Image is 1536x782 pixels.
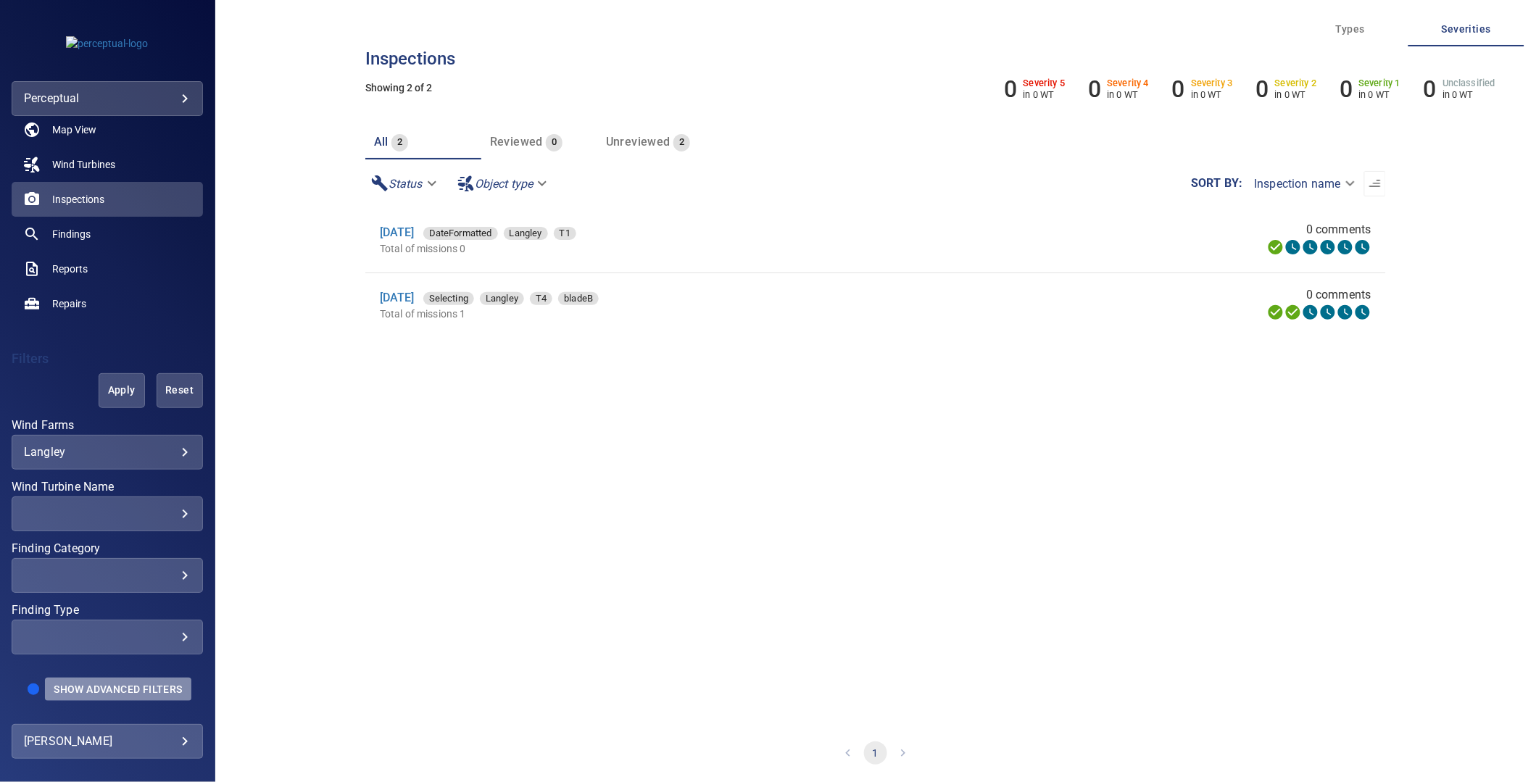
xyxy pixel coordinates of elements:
[1108,89,1150,100] p: in 0 WT
[391,134,408,151] span: 2
[12,604,203,616] label: Finding Type
[1442,89,1495,100] p: in 0 WT
[1005,75,1066,103] li: Severity 5
[24,87,191,110] div: perceptual
[175,381,185,399] span: Reset
[12,420,203,431] label: Wind Farms
[12,481,203,493] label: Wind Turbine Name
[606,135,671,149] span: Unreviewed
[12,496,203,531] div: Wind Turbine Name
[1319,304,1337,321] svg: ML Processing 0%
[1340,75,1353,103] h6: 0
[157,373,203,408] button: Reset
[1172,75,1185,103] h6: 0
[1024,78,1066,88] h6: Severity 5
[1172,75,1233,103] li: Severity 3
[365,171,446,196] div: Status
[864,741,887,765] button: page 1
[1024,89,1066,100] p: in 0 WT
[423,291,474,306] span: Selecting
[1243,171,1364,196] div: Inspection name
[52,227,91,241] span: Findings
[52,296,86,311] span: Repairs
[1256,75,1317,103] li: Severity 2
[1364,171,1386,196] button: Sort list from oldest to newest
[24,730,191,753] div: [PERSON_NAME]
[1424,75,1495,103] li: Severity Unclassified
[12,81,203,116] div: perceptual
[52,262,88,276] span: Reports
[558,292,599,305] div: bladeB
[530,291,552,306] span: T4
[1302,238,1319,256] svg: Selecting 0%
[12,435,203,470] div: Wind Farms
[374,135,389,149] span: All
[1284,238,1302,256] svg: Data Formatted 0%
[12,620,203,654] div: Finding Type
[389,177,423,191] em: Status
[1267,238,1284,256] svg: Uploading 100%
[1442,78,1495,88] h6: Unclassified
[452,171,557,196] div: Object type
[423,227,498,240] div: DateFormatted
[480,291,524,306] span: Langley
[1337,238,1354,256] svg: Matching 0%
[1424,75,1437,103] h6: 0
[554,227,576,240] div: T1
[380,241,923,256] p: Total of missions 0
[1256,75,1269,103] h6: 0
[1302,304,1319,321] svg: Selecting 0%
[1005,75,1018,103] h6: 0
[1301,20,1400,38] span: Types
[1108,78,1150,88] h6: Severity 4
[1319,238,1337,256] svg: ML Processing 0%
[54,683,182,695] span: Show Advanced Filters
[1088,75,1149,103] li: Severity 4
[490,135,543,149] span: Reviewed
[546,134,562,151] span: 0
[480,292,524,305] div: Langley
[1340,75,1400,103] li: Severity 1
[52,192,104,207] span: Inspections
[24,445,191,459] div: Langley
[1306,221,1371,238] span: 0 comments
[1306,286,1371,304] span: 0 comments
[12,182,203,217] a: inspections active
[1267,304,1284,321] svg: Uploading 100%
[423,292,474,305] div: Selecting
[117,381,127,399] span: Apply
[12,251,203,286] a: reports noActive
[475,177,534,191] em: Object type
[365,83,1386,93] h5: Showing 2 of 2
[12,352,203,366] h4: Filters
[1275,89,1317,100] p: in 0 WT
[1417,20,1516,38] span: Severities
[1191,89,1233,100] p: in 0 WT
[365,724,1386,782] nav: pagination navigation
[365,49,1386,68] h3: Inspections
[380,307,934,321] p: Total of missions 1
[52,122,96,137] span: Map View
[45,678,191,701] button: Show Advanced Filters
[12,147,203,182] a: windturbines noActive
[1191,178,1242,189] label: Sort by :
[423,226,498,241] span: DateFormatted
[52,157,115,172] span: Wind Turbines
[1359,78,1401,88] h6: Severity 1
[1359,89,1401,100] p: in 0 WT
[1275,78,1317,88] h6: Severity 2
[380,225,415,239] a: [DATE]
[99,373,145,408] button: Apply
[12,286,203,321] a: repairs noActive
[1354,304,1371,321] svg: Classification 0%
[673,134,690,151] span: 2
[12,558,203,593] div: Finding Category
[504,226,548,241] span: Langley
[1354,238,1371,256] svg: Classification 0%
[380,291,415,304] a: [DATE]
[530,292,552,305] div: T4
[558,291,599,306] span: bladeB
[1284,304,1302,321] svg: Data Formatted 100%
[554,226,576,241] span: T1
[1337,304,1354,321] svg: Matching 0%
